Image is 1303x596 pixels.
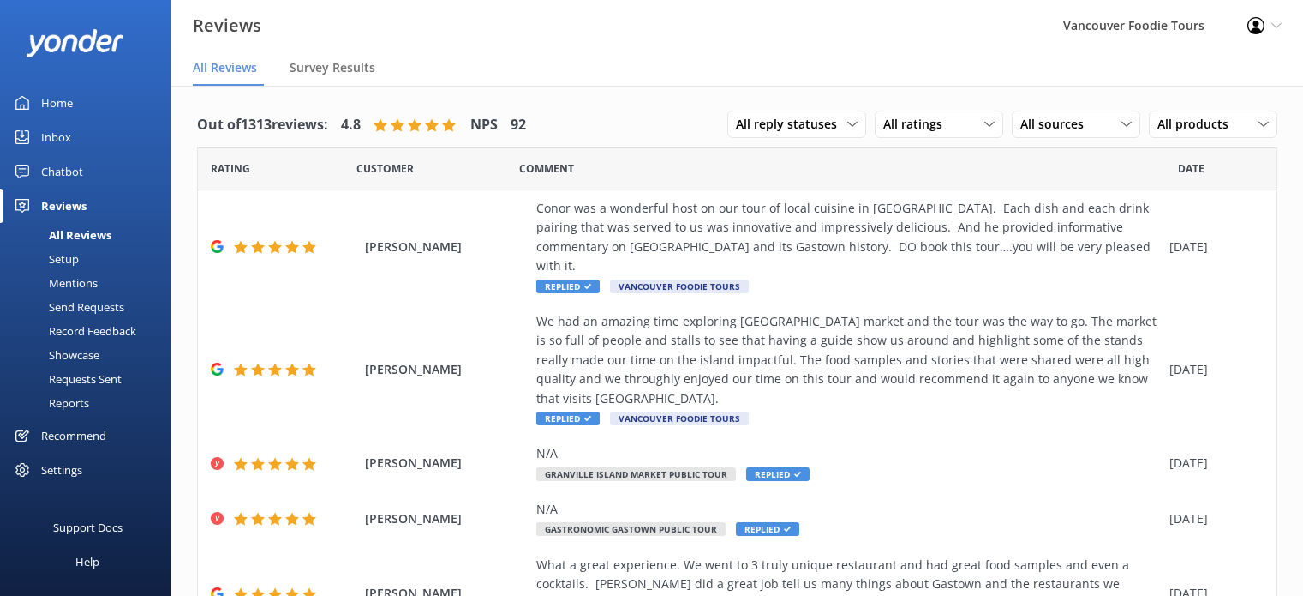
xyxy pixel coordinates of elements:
[10,343,171,367] a: Showcase
[10,295,124,319] div: Send Requests
[26,29,124,57] img: yonder-white-logo.png
[1020,115,1094,134] span: All sources
[53,510,123,545] div: Support Docs
[610,412,749,425] span: Vancouver Foodie Tours
[41,120,71,154] div: Inbox
[41,189,87,223] div: Reviews
[536,522,726,536] span: Gastronomic Gastown Public Tour
[1169,360,1255,379] div: [DATE]
[1157,115,1239,134] span: All products
[211,160,250,177] span: Date
[736,522,799,536] span: Replied
[746,467,810,481] span: Replied
[10,223,171,247] a: All Reviews
[10,247,79,271] div: Setup
[10,319,171,343] a: Record Feedback
[536,199,1161,276] div: Conor was a wonderful host on our tour of local cuisine in [GEOGRAPHIC_DATA]. Each dish and each ...
[10,295,171,319] a: Send Requests
[1169,238,1255,256] div: [DATE]
[10,223,111,247] div: All Reviews
[736,115,847,134] span: All reply statuses
[356,160,414,177] span: Date
[519,160,574,177] span: Question
[10,367,122,391] div: Requests Sent
[10,367,171,391] a: Requests Sent
[290,59,375,76] span: Survey Results
[10,271,171,295] a: Mentions
[536,500,1161,519] div: N/A
[536,412,600,425] span: Replied
[10,271,98,295] div: Mentions
[41,86,73,120] div: Home
[193,12,261,39] h3: Reviews
[1178,160,1204,177] span: Date
[10,391,171,415] a: Reports
[10,247,171,271] a: Setup
[75,545,99,579] div: Help
[536,467,736,481] span: Granville Island Market Public Tour
[365,454,528,473] span: [PERSON_NAME]
[883,115,953,134] span: All ratings
[41,154,83,189] div: Chatbot
[536,312,1161,408] div: We had an amazing time exploring [GEOGRAPHIC_DATA] market and the tour was the way to go. The mar...
[341,114,361,136] h4: 4.8
[41,418,106,453] div: Recommend
[1169,509,1255,528] div: [DATE]
[536,444,1161,463] div: N/A
[365,238,528,256] span: [PERSON_NAME]
[1169,454,1255,473] div: [DATE]
[365,509,528,528] span: [PERSON_NAME]
[10,391,89,415] div: Reports
[365,360,528,379] span: [PERSON_NAME]
[10,343,99,367] div: Showcase
[610,280,749,293] span: Vancouver Foodie Tours
[511,114,526,136] h4: 92
[10,319,136,343] div: Record Feedback
[470,114,498,136] h4: NPS
[193,59,257,76] span: All Reviews
[536,280,600,293] span: Replied
[41,453,82,487] div: Settings
[197,114,328,136] h4: Out of 1313 reviews:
